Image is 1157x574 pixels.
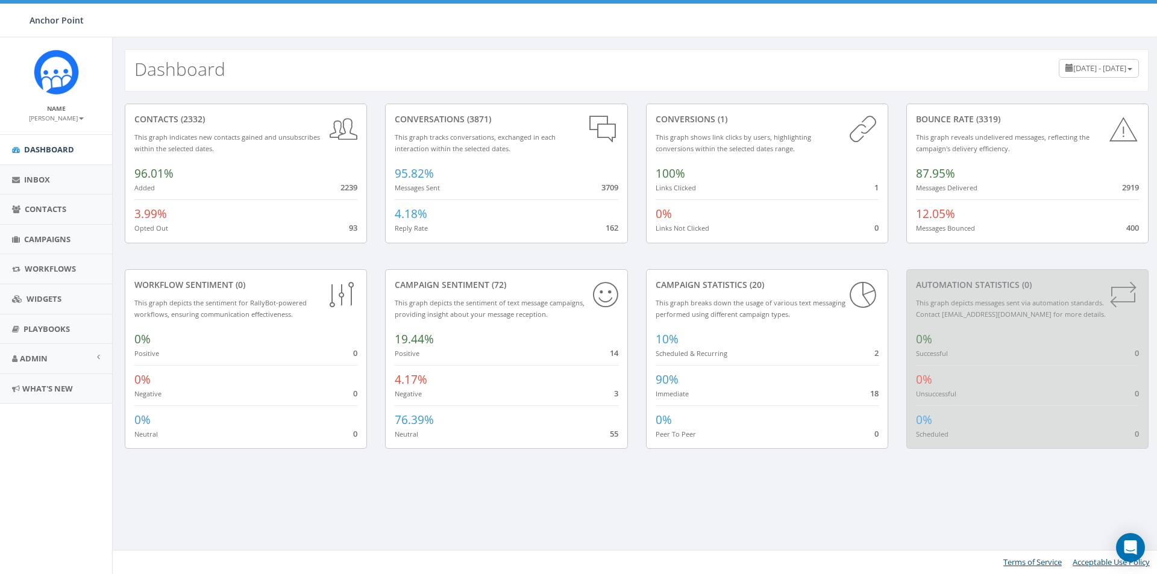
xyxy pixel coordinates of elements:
span: 4.18% [395,206,427,222]
small: Negative [134,389,161,398]
small: Positive [395,349,419,358]
small: Added [134,183,155,192]
span: (3319) [974,113,1000,125]
span: 0 [353,348,357,358]
span: 14 [610,348,618,358]
small: Name [47,104,66,113]
span: 2919 [1122,182,1139,193]
span: 0 [874,222,879,233]
span: 0% [656,206,672,222]
span: 3709 [601,182,618,193]
div: Campaign Sentiment [395,279,618,291]
span: 0 [1135,428,1139,439]
small: Messages Bounced [916,223,975,232]
small: This graph breaks down the usage of various text messaging performed using different campaign types. [656,298,845,319]
span: Widgets [27,293,61,304]
span: 3 [614,388,618,399]
div: conversations [395,113,618,125]
span: 0% [134,331,151,347]
span: (0) [1020,279,1032,290]
small: This graph depicts the sentiment for RallyBot-powered workflows, ensuring communication effective... [134,298,307,319]
small: Successful [916,349,948,358]
span: What's New [22,383,73,394]
span: Anchor Point [30,14,84,26]
div: Bounce Rate [916,113,1139,125]
span: 4.17% [395,372,427,387]
span: 18 [870,388,879,399]
span: 3.99% [134,206,167,222]
small: Unsuccessful [916,389,956,398]
span: 90% [656,372,679,387]
a: Terms of Service [1003,557,1062,567]
small: This graph shows link clicks by users, highlighting conversions within the selected dates range. [656,133,811,153]
span: (3871) [465,113,491,125]
span: 400 [1126,222,1139,233]
small: Peer To Peer [656,429,696,438]
span: (0) [233,279,245,290]
small: Scheduled [916,429,948,438]
small: This graph depicts messages sent via automation standards. Contact [EMAIL_ADDRESS][DOMAIN_NAME] f... [916,298,1106,319]
small: Neutral [395,429,418,438]
small: Immediate [656,389,689,398]
span: 2 [874,348,879,358]
span: 93 [349,222,357,233]
a: [PERSON_NAME] [29,112,84,123]
span: 10% [656,331,679,347]
span: 0 [353,388,357,399]
img: Rally_platform_Icon_1.png [34,49,79,95]
small: Scheduled & Recurring [656,349,727,358]
span: 0% [916,412,932,428]
span: 0% [134,412,151,428]
span: Admin [20,353,48,364]
small: Messages Delivered [916,183,977,192]
div: Automation Statistics [916,279,1139,291]
span: Campaigns [24,234,71,245]
small: Links Not Clicked [656,223,709,232]
small: Opted Out [134,223,168,232]
span: 95.82% [395,166,434,181]
small: Messages Sent [395,183,440,192]
span: 0 [1135,388,1139,399]
span: 0 [353,428,357,439]
span: Contacts [25,204,66,214]
span: (2332) [178,113,205,125]
span: 0% [656,412,672,428]
span: (72) [489,279,506,290]
span: 0 [874,428,879,439]
a: Acceptable Use Policy [1073,557,1150,567]
small: Links Clicked [656,183,696,192]
small: This graph depicts the sentiment of text message campaigns, providing insight about your message ... [395,298,585,319]
span: (20) [747,279,764,290]
span: 19.44% [395,331,434,347]
div: contacts [134,113,357,125]
span: Inbox [24,174,50,185]
span: 76.39% [395,412,434,428]
div: Open Intercom Messenger [1116,533,1145,562]
span: 55 [610,428,618,439]
span: [DATE] - [DATE] [1073,63,1126,73]
span: 0% [134,372,151,387]
span: Playbooks [24,323,70,334]
div: conversions [656,113,879,125]
span: 96.01% [134,166,174,181]
span: Dashboard [24,144,74,155]
small: This graph tracks conversations, exchanged in each interaction within the selected dates. [395,133,556,153]
small: Negative [395,389,422,398]
small: This graph indicates new contacts gained and unsubscribes within the selected dates. [134,133,320,153]
span: 2239 [340,182,357,193]
span: 0 [1135,348,1139,358]
small: Reply Rate [395,223,428,232]
small: Positive [134,349,159,358]
h2: Dashboard [134,59,225,79]
small: This graph reveals undelivered messages, reflecting the campaign's delivery efficiency. [916,133,1090,153]
small: Neutral [134,429,158,438]
span: Workflows [25,263,76,274]
div: Campaign Statistics [656,279,879,291]
small: [PERSON_NAME] [29,114,84,122]
span: 12.05% [916,206,955,222]
span: 87.95% [916,166,955,181]
span: 1 [874,182,879,193]
span: 162 [606,222,618,233]
div: Workflow Sentiment [134,279,357,291]
span: 0% [916,331,932,347]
